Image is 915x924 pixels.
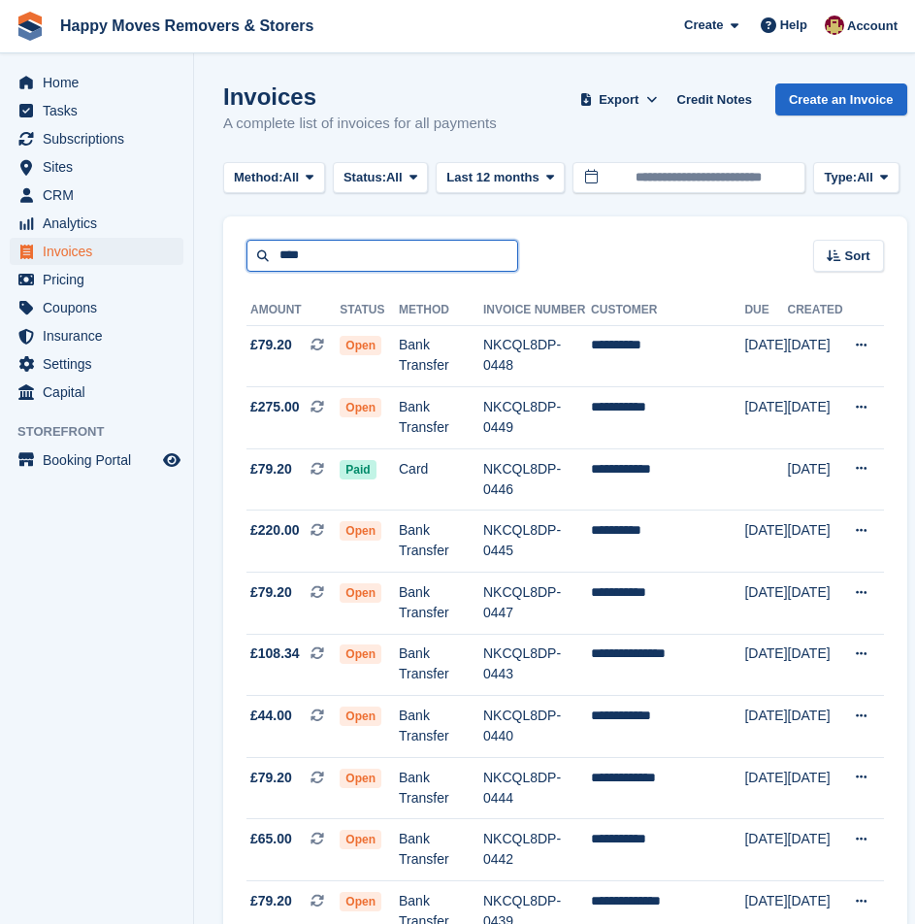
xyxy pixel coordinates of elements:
[788,448,843,511] td: [DATE]
[483,295,591,326] th: Invoice Number
[250,891,292,911] span: £79.20
[10,69,183,96] a: menu
[399,573,483,635] td: Bank Transfer
[399,696,483,758] td: Bank Transfer
[250,768,292,788] span: £79.20
[483,448,591,511] td: NKCQL8DP-0446
[744,573,787,635] td: [DATE]
[250,829,292,849] span: £65.00
[825,16,844,35] img: Steven Fry
[223,83,497,110] h1: Invoices
[483,819,591,881] td: NKCQL8DP-0442
[43,69,159,96] span: Home
[10,125,183,152] a: menu
[43,238,159,265] span: Invoices
[223,162,325,194] button: Method: All
[10,238,183,265] a: menu
[250,706,292,726] span: £44.00
[340,830,381,849] span: Open
[684,16,723,35] span: Create
[340,644,381,664] span: Open
[483,634,591,696] td: NKCQL8DP-0443
[10,97,183,124] a: menu
[788,573,843,635] td: [DATE]
[10,153,183,181] a: menu
[246,295,340,326] th: Amount
[340,295,399,326] th: Status
[10,294,183,321] a: menu
[250,520,300,541] span: £220.00
[10,350,183,378] a: menu
[223,113,497,135] p: A complete list of invoices for all payments
[599,90,638,110] span: Export
[43,322,159,349] span: Insurance
[10,322,183,349] a: menu
[10,379,183,406] a: menu
[576,83,662,115] button: Export
[775,83,907,115] a: Create an Invoice
[744,295,787,326] th: Due
[43,125,159,152] span: Subscriptions
[333,162,428,194] button: Status: All
[744,634,787,696] td: [DATE]
[399,757,483,819] td: Bank Transfer
[10,446,183,474] a: menu
[250,582,292,603] span: £79.20
[744,696,787,758] td: [DATE]
[399,325,483,387] td: Bank Transfer
[857,168,873,187] span: All
[788,295,843,326] th: Created
[43,294,159,321] span: Coupons
[399,819,483,881] td: Bank Transfer
[483,757,591,819] td: NKCQL8DP-0444
[160,448,183,472] a: Preview store
[43,210,159,237] span: Analytics
[788,634,843,696] td: [DATE]
[813,162,899,194] button: Type: All
[340,769,381,788] span: Open
[788,696,843,758] td: [DATE]
[340,398,381,417] span: Open
[483,511,591,573] td: NKCQL8DP-0445
[10,181,183,209] a: menu
[788,757,843,819] td: [DATE]
[788,325,843,387] td: [DATE]
[824,168,857,187] span: Type:
[386,168,403,187] span: All
[43,350,159,378] span: Settings
[52,10,321,42] a: Happy Moves Removers & Storers
[847,16,898,36] span: Account
[788,387,843,449] td: [DATE]
[43,181,159,209] span: CRM
[436,162,565,194] button: Last 12 months
[43,153,159,181] span: Sites
[780,16,807,35] span: Help
[446,168,539,187] span: Last 12 months
[16,12,45,41] img: stora-icon-8386f47178a22dfd0bd8f6a31ec36ba5ce8667c1dd55bd0f319d3a0aa187defe.svg
[283,168,300,187] span: All
[483,696,591,758] td: NKCQL8DP-0440
[340,521,381,541] span: Open
[399,511,483,573] td: Bank Transfer
[483,387,591,449] td: NKCQL8DP-0449
[340,460,376,479] span: Paid
[744,325,787,387] td: [DATE]
[17,422,193,442] span: Storefront
[10,266,183,293] a: menu
[43,379,159,406] span: Capital
[483,573,591,635] td: NKCQL8DP-0447
[10,210,183,237] a: menu
[250,643,300,664] span: £108.34
[744,387,787,449] td: [DATE]
[483,325,591,387] td: NKCQL8DP-0448
[399,295,483,326] th: Method
[744,757,787,819] td: [DATE]
[234,168,283,187] span: Method:
[340,707,381,726] span: Open
[788,511,843,573] td: [DATE]
[845,247,870,266] span: Sort
[399,448,483,511] td: Card
[250,335,292,355] span: £79.20
[250,397,300,417] span: £275.00
[250,459,292,479] span: £79.20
